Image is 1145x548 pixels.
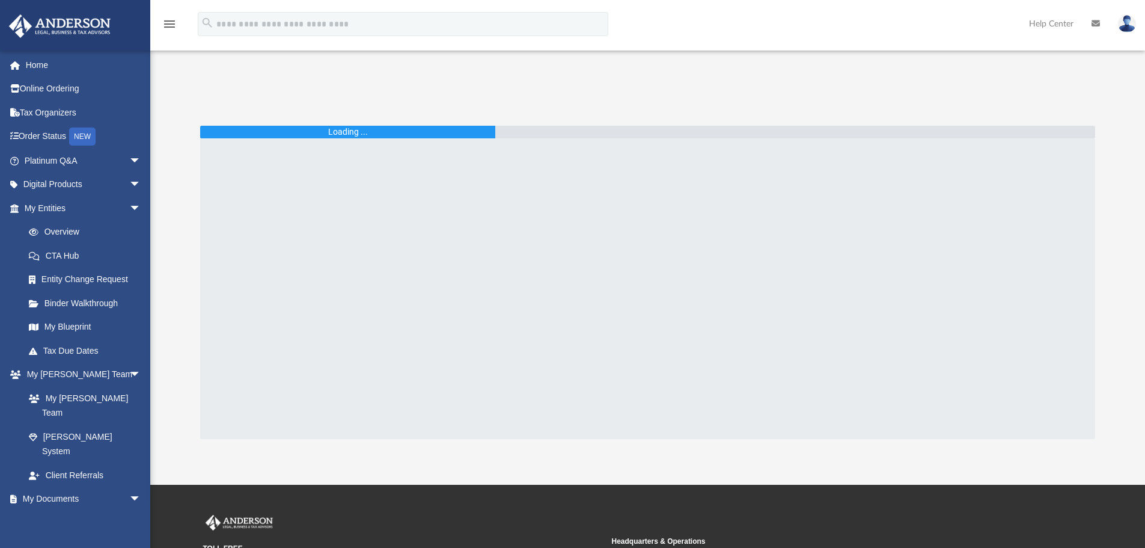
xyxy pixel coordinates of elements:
i: menu [162,17,177,31]
a: Overview [17,220,159,244]
span: arrow_drop_down [129,173,153,197]
i: search [201,16,214,29]
a: Binder Walkthrough [17,291,159,315]
img: User Pic [1118,15,1136,32]
a: CTA Hub [17,244,159,268]
span: arrow_drop_down [129,487,153,512]
img: Anderson Advisors Platinum Portal [203,515,275,531]
a: Entity Change Request [17,268,159,292]
span: arrow_drop_down [129,149,153,173]
div: NEW [69,128,96,146]
span: arrow_drop_down [129,196,153,221]
a: Order StatusNEW [8,125,159,149]
span: arrow_drop_down [129,363,153,387]
a: My Blueprint [17,315,153,339]
a: My [PERSON_NAME] Team [17,386,147,425]
a: [PERSON_NAME] System [17,425,153,463]
img: Anderson Advisors Platinum Portal [5,14,114,38]
a: Platinum Q&Aarrow_drop_down [8,149,159,173]
a: Home [8,53,159,77]
a: menu [162,23,177,31]
a: My [PERSON_NAME] Teamarrow_drop_down [8,363,153,387]
a: My Entitiesarrow_drop_down [8,196,159,220]
a: Tax Due Dates [17,339,159,363]
a: Client Referrals [17,463,153,487]
a: Tax Organizers [8,100,159,125]
a: Digital Productsarrow_drop_down [8,173,159,197]
a: My Documentsarrow_drop_down [8,487,153,511]
small: Headquarters & Operations [612,536,1012,547]
div: Loading ... [328,126,368,138]
a: Online Ordering [8,77,159,101]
